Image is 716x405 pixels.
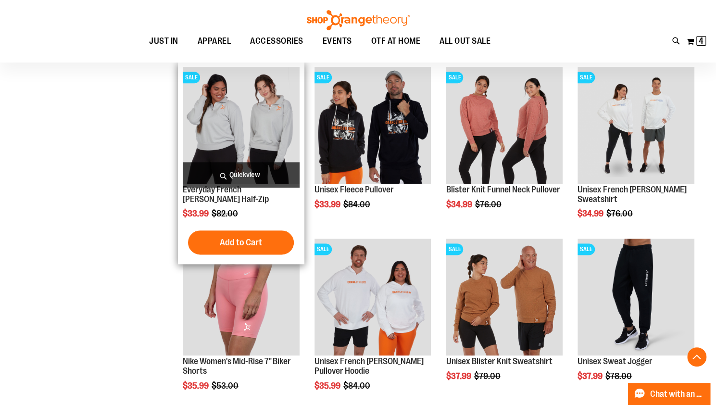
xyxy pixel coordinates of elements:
[446,67,563,185] a: Product image for Blister Knit Funnelneck PulloverSALE
[440,30,490,52] span: ALL OUT SALE
[183,239,300,355] img: Product image for Nike Mid-Rise 7in Biker Shorts
[446,356,552,366] a: Unisex Blister Knit Sweatshirt
[183,381,210,391] span: $35.99
[687,347,706,367] button: Back To Top
[183,67,300,184] img: Product image for Everyday French Terry 1/2 Zip
[578,371,604,381] span: $37.99
[314,381,342,391] span: $35.99
[371,30,421,52] span: OTF AT HOME
[446,72,463,83] span: SALE
[475,200,502,209] span: $76.00
[178,62,304,264] div: product
[446,239,563,355] img: Product image for Unisex Blister Knit Sweatshirt
[188,230,294,254] button: Add to Cart
[343,200,372,209] span: $84.00
[446,185,560,194] a: Blister Knit Funnel Neck Pullover
[314,67,431,184] img: Product image for Unisex Fleece Pullover
[446,239,563,357] a: Product image for Unisex Blister Knit SweatshirtSALE
[250,30,303,52] span: ACCESSORIES
[578,67,694,185] a: Unisex French Terry Crewneck Sweatshirt primary imageSALE
[578,243,595,255] span: SALE
[573,62,699,243] div: product
[605,371,633,381] span: $78.00
[183,162,300,188] a: Quickview
[606,209,634,218] span: $76.00
[578,239,694,355] img: Product image for Unisex Sweat Jogger
[198,30,231,52] span: APPAREL
[628,383,711,405] button: Chat with an Expert
[149,30,178,52] span: JUST IN
[314,239,431,357] a: Product image for Unisex French Terry Pullover HoodieSALE
[220,237,262,248] span: Add to Cart
[343,381,372,391] span: $84.00
[212,209,239,218] span: $82.00
[183,356,291,376] a: Nike Women's Mid-Rise 7" Biker Shorts
[305,10,411,30] img: Shop Orangetheory
[446,243,463,255] span: SALE
[474,371,502,381] span: $79.00
[314,243,332,255] span: SALE
[578,67,694,184] img: Unisex French Terry Crewneck Sweatshirt primary image
[441,62,567,234] div: product
[183,239,300,357] a: Product image for Nike Mid-Rise 7in Biker ShortsSALE
[314,200,342,209] span: $33.99
[446,371,472,381] span: $37.99
[314,356,424,376] a: Unisex French [PERSON_NAME] Pullover Hoodie
[183,72,200,83] span: SALE
[314,67,431,185] a: Product image for Unisex Fleece PulloverSALE
[699,36,703,46] span: 4
[310,62,436,234] div: product
[446,200,473,209] span: $34.99
[314,72,332,83] span: SALE
[650,390,704,399] span: Chat with an Expert
[183,185,269,204] a: Everyday French [PERSON_NAME] Half-Zip
[578,72,595,83] span: SALE
[314,185,394,194] a: Unisex Fleece Pullover
[578,239,694,357] a: Product image for Unisex Sweat JoggerSALE
[183,67,300,185] a: Product image for Everyday French Terry 1/2 ZipSALE
[578,185,687,204] a: Unisex French [PERSON_NAME] Sweatshirt
[446,67,563,184] img: Product image for Blister Knit Funnelneck Pullover
[314,239,431,355] img: Product image for Unisex French Terry Pullover Hoodie
[578,356,653,366] a: Unisex Sweat Jogger
[578,209,605,218] span: $34.99
[323,30,352,52] span: EVENTS
[183,209,210,218] span: $33.99
[212,381,240,391] span: $53.00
